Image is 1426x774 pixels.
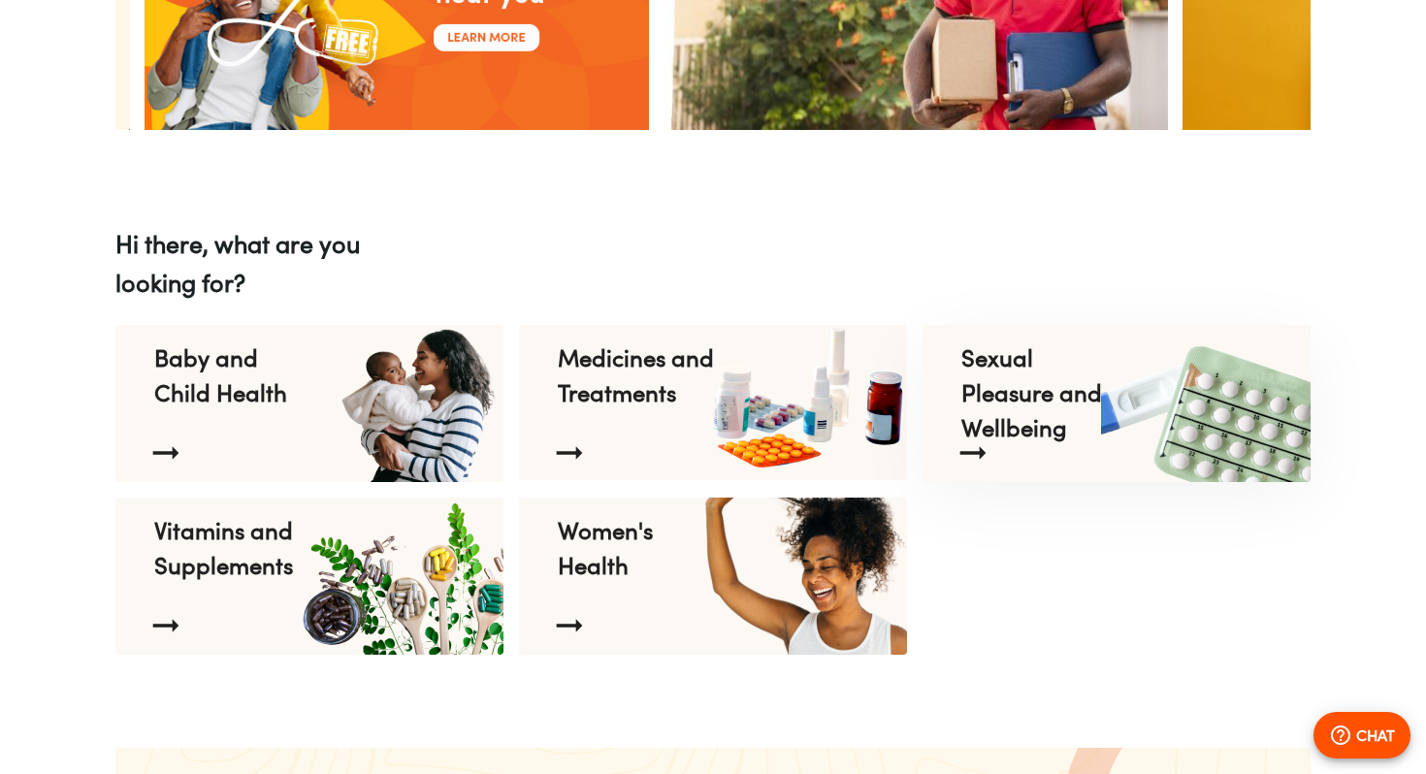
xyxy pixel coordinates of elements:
a: Sexual Pleasure and WellbeingSexual Pleasure and Wellbeing [923,325,1311,482]
a: Vitamins and SupplementsVitamins and Supplements [115,498,503,655]
p: Hi there, what are you looking for? [115,224,1311,302]
p: CHAT [1356,724,1395,747]
img: Medicines and Treatments [697,325,909,468]
img: Sexual Pleasure and Wellbeing [1101,325,1313,482]
img: Baby and Child Health [294,325,505,482]
p: Baby and Child Health [154,340,312,410]
p: Vitamins and Supplements [154,513,312,583]
a: Women's HealthWomen's Health [519,498,907,655]
button: CHAT [1313,712,1410,758]
a: Baby and Child HealthBaby and Child Health [115,325,503,482]
p: Medicines and Treatments [558,340,716,410]
p: Sexual Pleasure and Wellbeing [961,340,1119,410]
img: Women's Health [697,498,909,655]
p: Women's Health [558,513,716,583]
a: Medicines and TreatmentsMedicines and Treatments [519,325,907,480]
img: Vitamins and Supplements [294,498,505,655]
